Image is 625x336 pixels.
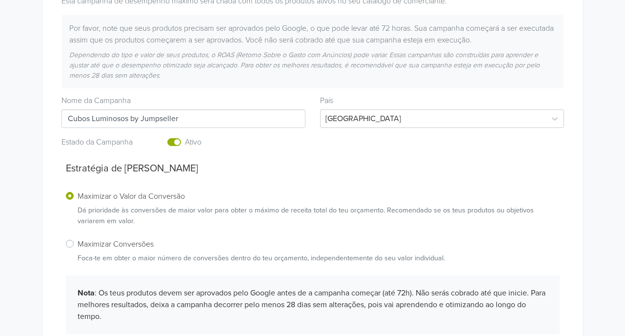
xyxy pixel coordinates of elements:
[78,253,445,264] p: Foca-te em obter o maior número de conversões dentro do teu orçamento, independentemente do seu v...
[62,22,564,46] div: Por favor, note que seus produtos precisam ser aprovados pelo Google, o que pode levar até 72 hor...
[78,205,560,226] p: Dá prioridade às conversões de maior valor para obter o máximo de receita total do teu orçamento....
[185,138,271,147] h6: Ativo
[66,275,560,334] div: : Os teus produtos devem ser aprovados pelo Google antes de a campanha começar (até 72h). Não ser...
[320,96,564,105] h6: País
[61,109,305,128] input: Campaign name
[66,163,560,174] h5: Estratégia de [PERSON_NAME]
[78,192,560,201] h6: Maximizar o Valor da Conversão
[61,96,305,105] h6: Nome da Campanha
[78,288,95,298] b: Nota
[61,138,141,147] h6: Estado da Campanha
[78,240,445,249] h6: Maximizar Conversões
[62,50,564,81] div: Dependendo do tipo e valor de seus produtos, o ROAS (Retorno Sobre o Gasto com Anúncios) pode var...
